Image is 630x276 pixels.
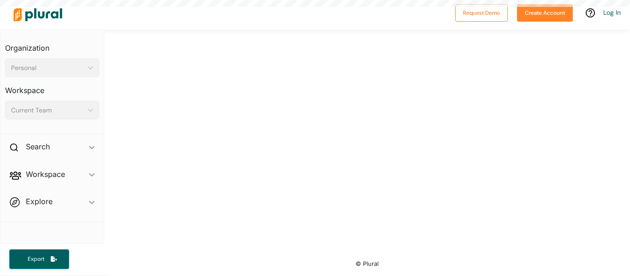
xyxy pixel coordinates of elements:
div: Personal [11,63,84,73]
h2: Search [26,141,50,152]
button: Export [9,249,69,269]
div: Current Team [11,106,84,115]
h3: Workspace [5,77,99,97]
a: Log In [603,8,621,17]
span: Export [21,255,51,263]
h3: Organization [5,35,99,55]
a: Request Demo [455,7,508,17]
button: Create Account [517,4,573,22]
small: © Plural [356,260,379,267]
button: Request Demo [455,4,508,22]
a: Create Account [517,7,573,17]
